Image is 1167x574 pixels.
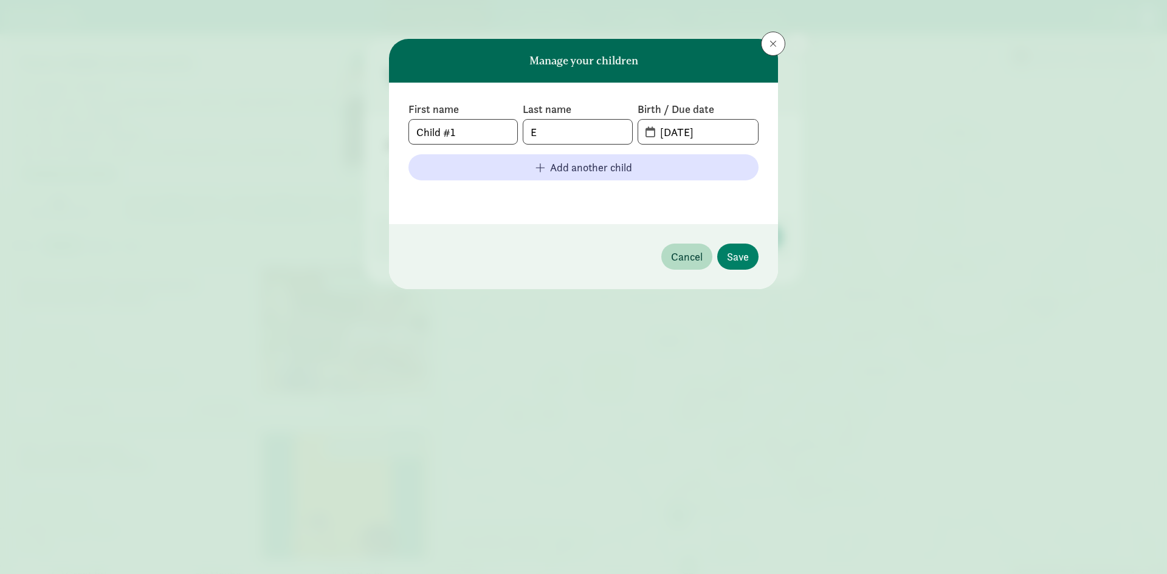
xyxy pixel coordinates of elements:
label: Birth / Due date [638,102,759,117]
label: First name [408,102,518,117]
span: Add another child [550,159,632,176]
button: Add another child [408,154,759,180]
span: Cancel [671,248,703,265]
button: Save [717,244,759,270]
h6: Manage your children [529,55,638,67]
input: MM-DD-YYYY [653,120,758,144]
label: Last name [523,102,632,117]
span: Save [727,248,749,265]
button: Cancel [661,244,712,270]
